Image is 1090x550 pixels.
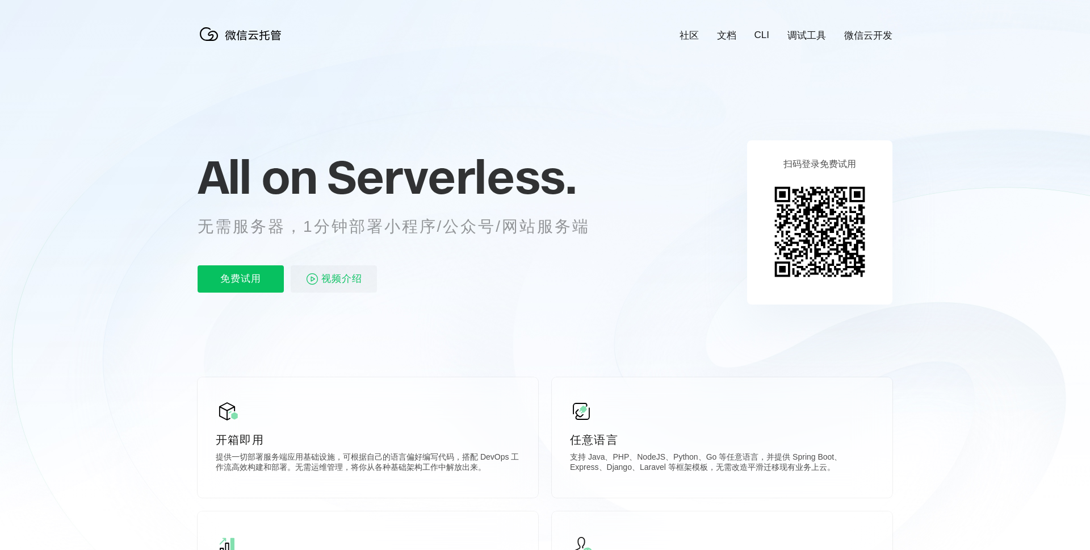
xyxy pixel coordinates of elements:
[327,148,576,205] span: Serverless.
[198,215,611,238] p: 无需服务器，1分钟部署小程序/公众号/网站服务端
[844,29,892,42] a: 微信云开发
[216,452,520,475] p: 提供一切部署服务端应用基础设施，可根据自己的语言偏好编写代码，搭配 DevOps 工作流高效构建和部署。无需运维管理，将你从各种基础架构工作中解放出来。
[570,432,874,448] p: 任意语言
[198,37,288,47] a: 微信云托管
[783,159,856,170] p: 扫码登录免费试用
[305,272,319,286] img: video_play.svg
[198,148,316,205] span: All on
[198,265,284,293] p: 免费试用
[717,29,736,42] a: 文档
[787,29,826,42] a: 调试工具
[680,29,699,42] a: 社区
[216,432,520,448] p: 开箱即用
[570,452,874,475] p: 支持 Java、PHP、NodeJS、Python、Go 等任意语言，并提供 Spring Boot、Express、Django、Laravel 等框架模板，无需改造平滑迁移现有业务上云。
[754,30,769,41] a: CLI
[198,23,288,45] img: 微信云托管
[321,265,362,293] span: 视频介绍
